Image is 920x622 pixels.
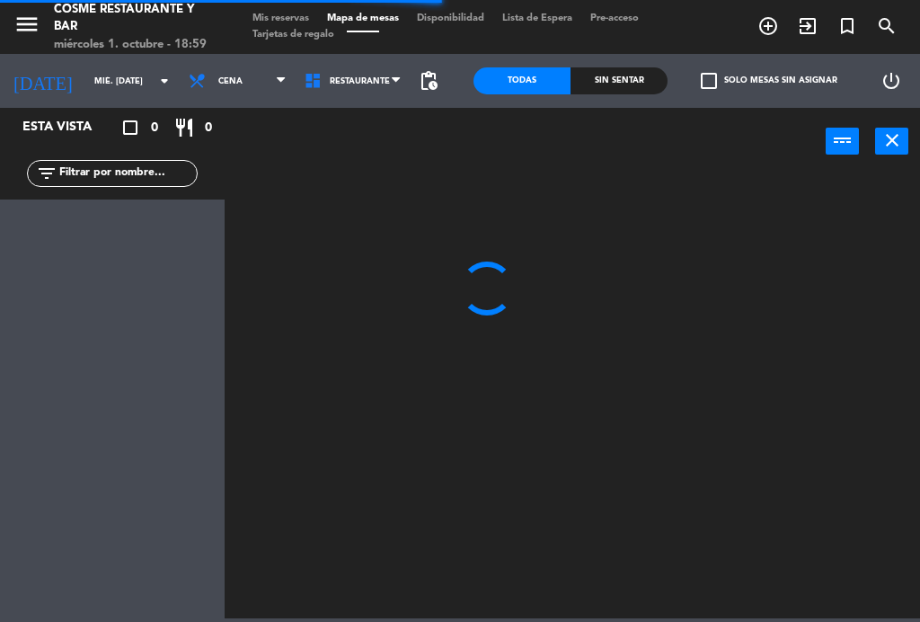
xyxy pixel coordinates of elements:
span: Mis reservas [243,13,318,23]
span: Restaurante [330,76,390,86]
i: filter_list [36,163,57,184]
span: BUSCAR [867,11,907,41]
span: Disponibilidad [408,13,493,23]
span: Pre-acceso [581,13,648,23]
span: 0 [151,118,158,138]
i: exit_to_app [797,15,818,37]
span: pending_actions [418,70,439,92]
span: check_box_outline_blank [701,73,717,89]
button: power_input [826,128,859,155]
span: WALK IN [788,11,827,41]
input: Filtrar por nombre... [57,164,197,183]
i: search [876,15,898,37]
div: Esta vista [9,117,129,138]
span: RESERVAR MESA [748,11,788,41]
i: power_input [832,129,854,151]
span: Mapa de mesas [318,13,408,23]
label: Solo mesas sin asignar [701,73,837,89]
button: close [875,128,908,155]
i: power_settings_new [880,70,902,92]
div: Todas [473,67,571,94]
span: Cena [218,76,243,86]
span: Lista de Espera [493,13,581,23]
span: 0 [205,118,212,138]
span: Tarjetas de regalo [243,30,343,40]
div: Sin sentar [571,67,668,94]
i: add_circle_outline [757,15,779,37]
button: menu [13,11,40,44]
i: crop_square [119,117,141,138]
i: menu [13,11,40,38]
div: miércoles 1. octubre - 18:59 [54,36,217,54]
span: Reserva especial [827,11,867,41]
i: turned_in_not [836,15,858,37]
i: arrow_drop_down [154,70,175,92]
div: Cosme Restaurante y Bar [54,1,217,36]
i: restaurant [173,117,195,138]
i: close [881,129,903,151]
